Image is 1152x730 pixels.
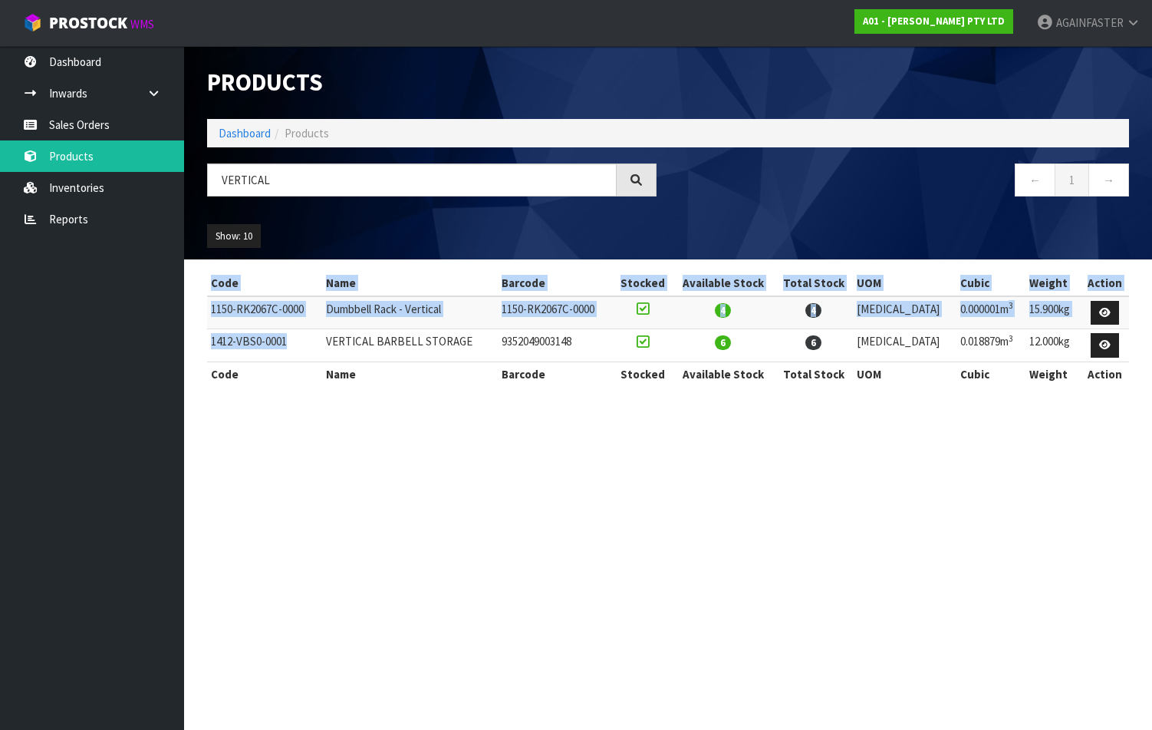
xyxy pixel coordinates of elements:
[853,362,956,386] th: UOM
[863,15,1005,28] strong: A01 - [PERSON_NAME] PTY LTD
[1025,362,1081,386] th: Weight
[715,303,731,318] span: 4
[322,271,499,296] th: Name
[853,296,956,329] td: [MEDICAL_DATA]
[673,271,775,296] th: Available Stock
[774,271,853,296] th: Total Stock
[207,224,261,249] button: Show: 10
[805,303,821,318] span: 4
[1025,271,1081,296] th: Weight
[498,362,613,386] th: Barcode
[805,335,821,350] span: 6
[285,126,329,140] span: Products
[956,329,1025,362] td: 0.018879m
[1088,164,1129,197] a: →
[498,296,613,329] td: 1150-RK2067C-0000
[1025,329,1081,362] td: 12.000kg
[1025,296,1081,329] td: 15.900kg
[1081,271,1129,296] th: Action
[680,164,1129,201] nav: Page navigation
[498,329,613,362] td: 9352049003148
[322,329,499,362] td: VERTICAL BARBELL STORAGE
[613,362,673,386] th: Stocked
[498,271,613,296] th: Barcode
[207,69,657,96] h1: Products
[207,271,322,296] th: Code
[1055,164,1089,197] a: 1
[1015,164,1055,197] a: ←
[207,296,322,329] td: 1150-RK2067C-0000
[322,362,499,386] th: Name
[853,329,956,362] td: [MEDICAL_DATA]
[219,126,271,140] a: Dashboard
[1009,300,1013,311] sup: 3
[715,335,731,350] span: 6
[49,13,127,33] span: ProStock
[774,362,853,386] th: Total Stock
[673,362,775,386] th: Available Stock
[853,271,956,296] th: UOM
[207,362,322,386] th: Code
[322,296,499,329] td: Dumbbell Rack - Vertical
[956,296,1025,329] td: 0.000001m
[956,362,1025,386] th: Cubic
[1056,15,1124,30] span: AGAINFASTER
[130,17,154,31] small: WMS
[207,329,322,362] td: 1412-VBS0-0001
[1081,362,1129,386] th: Action
[613,271,673,296] th: Stocked
[956,271,1025,296] th: Cubic
[207,164,617,197] input: Search products
[1009,333,1013,344] sup: 3
[23,13,42,32] img: cube-alt.png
